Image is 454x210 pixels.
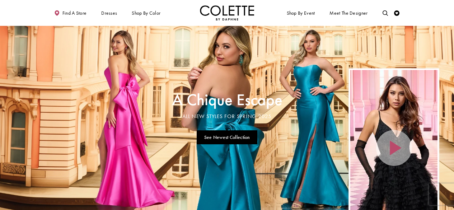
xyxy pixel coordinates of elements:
[101,10,117,16] span: Dresses
[200,5,254,20] a: Visit Home Page
[100,5,118,20] span: Dresses
[131,5,162,20] span: Shop by color
[328,5,369,20] a: Meet the designer
[62,10,87,16] span: Find a store
[285,5,316,20] span: Shop By Event
[381,5,389,20] a: Toggle search
[287,10,315,16] span: Shop By Event
[197,130,257,144] a: See Newest Collection A Chique Escape All New Styles For Spring 2025
[132,10,160,16] span: Shop by color
[200,5,254,20] img: Colette by Daphne
[329,10,368,16] span: Meet the designer
[170,128,284,147] ul: Slider Links
[393,5,401,20] a: Check Wishlist
[53,5,88,20] a: Find a store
